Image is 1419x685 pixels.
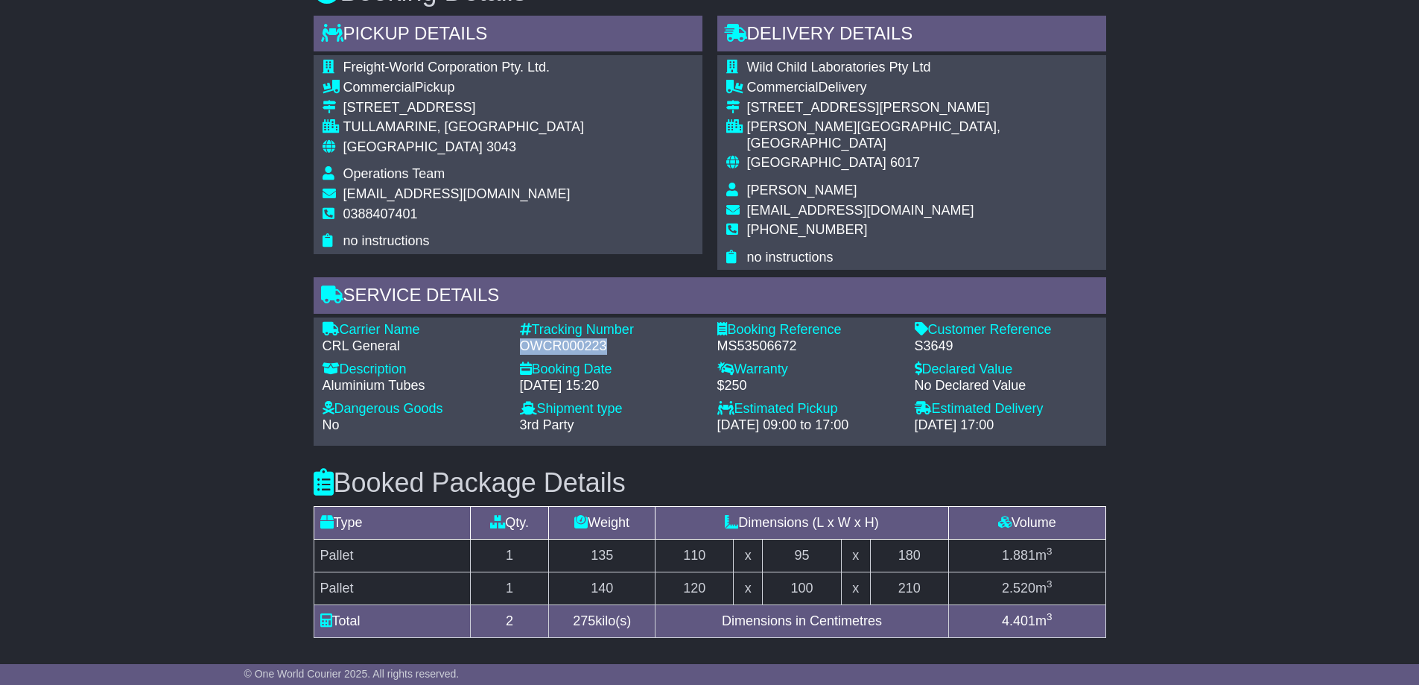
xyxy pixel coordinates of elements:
div: [DATE] 17:00 [915,417,1097,434]
td: 140 [549,572,655,605]
span: [GEOGRAPHIC_DATA] [343,139,483,154]
div: Booking Date [520,362,702,378]
td: 210 [870,572,948,605]
span: 3rd Party [520,417,574,432]
td: x [734,572,763,605]
div: [DATE] 09:00 to 17:00 [717,417,900,434]
span: [PERSON_NAME] [747,183,857,198]
div: [PERSON_NAME][GEOGRAPHIC_DATA], [GEOGRAPHIC_DATA] [747,119,1097,151]
td: 100 [763,572,841,605]
td: 1 [470,572,548,605]
div: Tracking Number [520,322,702,338]
div: Delivery [747,80,1097,96]
td: 135 [549,540,655,572]
td: m [948,605,1105,638]
span: no instructions [747,250,834,265]
td: kilo(s) [549,605,655,638]
span: 275 [573,613,595,628]
div: Warranty [717,362,900,378]
span: 0388407401 [343,206,418,221]
div: Aluminium Tubes [323,378,505,394]
div: TULLAMARINE, [GEOGRAPHIC_DATA] [343,119,584,136]
span: 6017 [890,155,920,170]
div: Pickup [343,80,584,96]
div: Pickup Details [314,16,702,56]
td: Pallet [314,572,470,605]
td: m [948,540,1105,572]
span: [EMAIL_ADDRESS][DOMAIN_NAME] [343,186,571,201]
div: [STREET_ADDRESS] [343,100,584,116]
span: no instructions [343,233,430,248]
div: [DATE] 15:20 [520,378,702,394]
td: 95 [763,540,841,572]
span: 2.520 [1002,581,1035,596]
td: 120 [655,572,734,605]
td: x [841,540,870,572]
div: Dangerous Goods [323,401,505,417]
h3: Booked Package Details [314,468,1106,498]
div: Delivery Details [717,16,1106,56]
div: Carrier Name [323,322,505,338]
div: MS53506672 [717,338,900,355]
div: Shipment type [520,401,702,417]
div: $250 [717,378,900,394]
td: 110 [655,540,734,572]
span: Commercial [747,80,819,95]
div: CRL General [323,338,505,355]
span: Wild Child Laboratories Pty Ltd [747,60,931,75]
span: 3043 [486,139,516,154]
div: Estimated Pickup [717,401,900,417]
sup: 3 [1047,578,1053,590]
div: No Declared Value [915,378,1097,394]
td: Dimensions in Centimetres [655,605,949,638]
td: Type [314,507,470,540]
div: Estimated Delivery [915,401,1097,417]
div: Customer Reference [915,322,1097,338]
td: 180 [870,540,948,572]
td: x [841,572,870,605]
div: Description [323,362,505,378]
span: No [323,417,340,432]
span: [GEOGRAPHIC_DATA] [747,155,886,170]
span: Freight-World Corporation Pty. Ltd. [343,60,550,75]
div: Declared Value [915,362,1097,378]
span: [PHONE_NUMBER] [747,222,868,237]
div: S3649 [915,338,1097,355]
span: Operations Team [343,166,445,181]
td: Weight [549,507,655,540]
span: © One World Courier 2025. All rights reserved. [244,668,460,680]
sup: 3 [1047,611,1053,622]
span: 1.881 [1002,548,1035,563]
td: Total [314,605,470,638]
td: x [734,540,763,572]
sup: 3 [1047,546,1053,557]
span: [EMAIL_ADDRESS][DOMAIN_NAME] [747,203,974,218]
div: Booking Reference [717,322,900,338]
td: Volume [948,507,1105,540]
td: Dimensions (L x W x H) [655,507,949,540]
span: 4.401 [1002,613,1035,628]
td: Pallet [314,540,470,572]
div: OWCR000223 [520,338,702,355]
td: 1 [470,540,548,572]
div: [STREET_ADDRESS][PERSON_NAME] [747,100,1097,116]
td: m [948,572,1105,605]
td: 2 [470,605,548,638]
td: Qty. [470,507,548,540]
span: Commercial [343,80,415,95]
div: Service Details [314,277,1106,318]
